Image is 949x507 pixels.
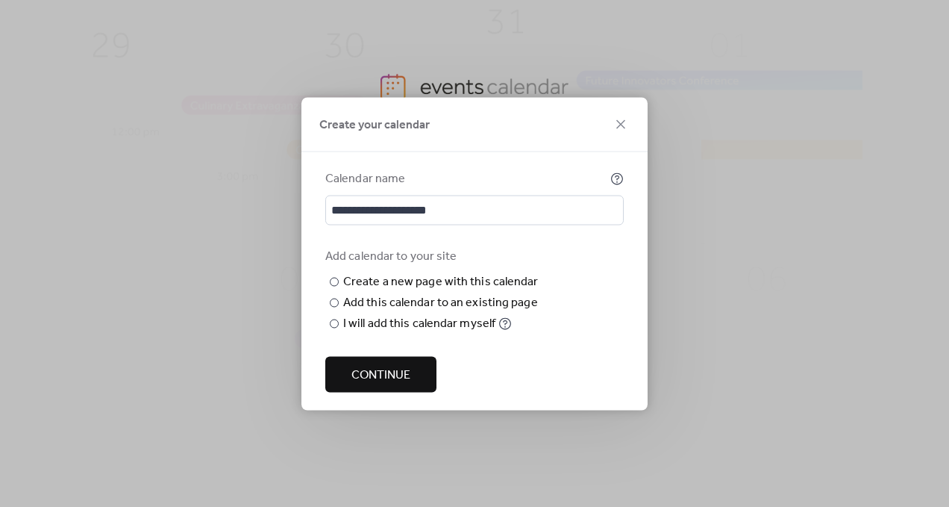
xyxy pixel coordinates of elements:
div: Add calendar to your site [325,247,621,265]
div: Add this calendar to an existing page [343,293,538,311]
span: Continue [351,366,410,384]
div: Calendar name [325,169,607,187]
button: Continue [325,356,436,392]
div: I will add this calendar myself [343,314,495,332]
div: Create a new page with this calendar [343,273,539,290]
span: Create your calendar [319,116,430,134]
